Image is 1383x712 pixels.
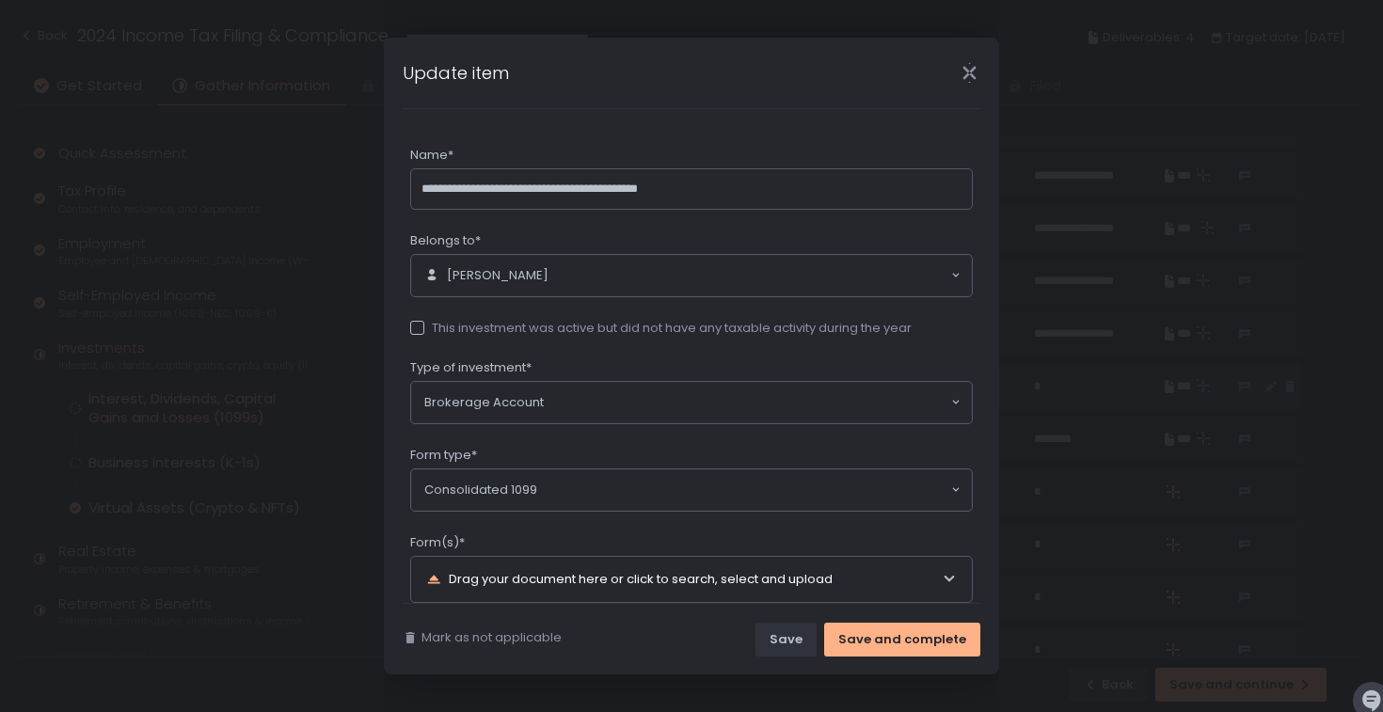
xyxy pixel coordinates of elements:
div: Save and complete [838,631,966,648]
div: Close [939,62,999,84]
span: Belongs to* [410,232,481,249]
span: Form(s)* [410,534,465,551]
div: Search for option [411,255,972,296]
span: Mark as not applicable [421,629,562,646]
button: Save and complete [824,623,980,657]
span: Type of investment* [410,359,532,376]
div: Search for option [411,469,972,511]
span: Consolidated 1099 [424,481,537,499]
span: [PERSON_NAME] [447,267,548,284]
span: Brokerage Account [424,393,544,412]
input: Search for option [544,393,949,412]
span: Name* [410,147,453,164]
span: Form type* [410,447,477,464]
h1: Update item [403,60,509,86]
div: Search for option [411,382,972,423]
button: Mark as not applicable [403,629,562,646]
button: Save [755,623,817,657]
input: Search for option [548,266,949,285]
div: Save [770,631,803,648]
input: Search for option [537,481,949,499]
